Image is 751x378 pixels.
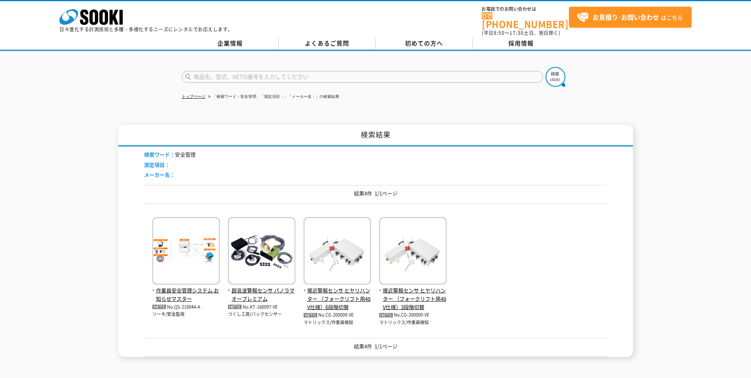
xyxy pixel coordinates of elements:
p: No.QS-210044-A [152,303,220,311]
img: （フォークリフト用48V仕様）6段階切替 [304,217,371,286]
a: 接近警報センサ ヒヤリハンター （フォークリフト用48V仕様）3段階切替 [379,278,447,311]
p: つくし工房/バックセンサー [228,311,295,318]
span: 初めての方へ [405,39,443,48]
span: お電話でのお問い合わせは [482,7,569,11]
p: 結果4件 1/1ページ [144,342,607,351]
a: [PHONE_NUMBER] [482,12,569,29]
span: メーカー名： [144,171,175,178]
p: 日々進化する計測技術と多種・多様化するニーズにレンタルでお応えします。 [59,27,233,32]
p: マトリックス/作業員検知 [379,319,447,326]
img: （フォークリフト用48V仕様）3段階切替 [379,217,447,286]
img: btn_search.png [546,67,565,87]
span: 8:50 [494,29,505,36]
span: はこちら [577,11,683,23]
span: 作業員安全管理システム お知らせマスター [152,286,220,303]
a: 採用情報 [473,38,570,50]
a: 企業情報 [182,38,279,50]
span: (平日 ～ 土日、祝日除く) [482,29,560,36]
strong: お見積り･お問い合わせ [593,12,659,22]
span: 接近警報センサ ヒヤリハンター （フォークリフト用48V仕様）6段階切替 [304,286,371,311]
p: ソーキ/安全監視 [152,311,220,318]
a: 超音波警報センサ パノラマオープレミアム [228,278,295,303]
p: マトリックス/作業員検知 [304,319,371,326]
h1: 検索結果 [118,125,633,147]
a: よくあるご質問 [279,38,376,50]
span: 接近警報センサ ヒヤリハンター （フォークリフト用48V仕様）3段階切替 [379,286,447,311]
li: 安全管理 [144,151,196,159]
p: 結果4件 1/1ページ [144,189,607,198]
span: 測定項目： [144,161,170,168]
span: 17:30 [510,29,524,36]
p: No.CG-200009-VE [379,311,447,319]
a: お見積り･お問い合わせはこちら [569,7,692,28]
input: 商品名、型式、NETIS番号を入力してください [182,71,543,83]
a: トップページ [182,94,205,99]
p: No.CG-200009-VE [304,311,371,319]
a: 接近警報センサ ヒヤリハンター （フォークリフト用48V仕様）6段階切替 [304,278,371,311]
img: お知らせマスター [152,217,220,286]
span: 超音波警報センサ パノラマオープレミアム [228,286,295,303]
img: パノラマオープレミアム [228,217,295,286]
li: 「検索ワード：安全管理」「測定項目：」「メーカー名：」の検索結果 [207,93,339,101]
a: 作業員安全管理システム お知らせマスター [152,278,220,303]
span: 検索ワード： [144,151,175,158]
p: No.KT-180097-VE [228,303,295,311]
a: 初めての方へ [376,38,473,50]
